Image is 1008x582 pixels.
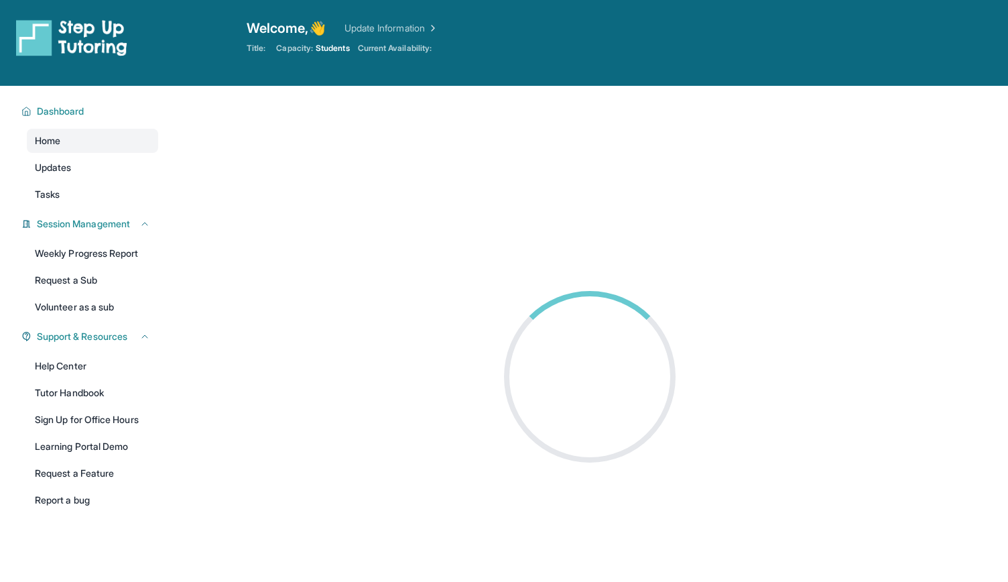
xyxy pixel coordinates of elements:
[344,21,438,35] a: Update Information
[247,43,265,54] span: Title:
[27,241,158,266] a: Weekly Progress Report
[27,461,158,485] a: Request a Feature
[27,434,158,459] a: Learning Portal Demo
[35,188,60,201] span: Tasks
[27,295,158,319] a: Volunteer as a sub
[27,156,158,180] a: Updates
[37,330,127,343] span: Support & Resources
[31,105,150,118] button: Dashboard
[247,19,326,38] span: Welcome, 👋
[358,43,432,54] span: Current Availability:
[27,488,158,512] a: Report a bug
[31,330,150,343] button: Support & Resources
[425,21,438,35] img: Chevron Right
[37,217,130,231] span: Session Management
[316,43,350,54] span: Students
[16,19,127,56] img: logo
[276,43,313,54] span: Capacity:
[37,105,84,118] span: Dashboard
[27,268,158,292] a: Request a Sub
[27,129,158,153] a: Home
[35,134,60,148] span: Home
[27,354,158,378] a: Help Center
[31,217,150,231] button: Session Management
[27,408,158,432] a: Sign Up for Office Hours
[35,161,72,174] span: Updates
[27,381,158,405] a: Tutor Handbook
[27,182,158,207] a: Tasks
